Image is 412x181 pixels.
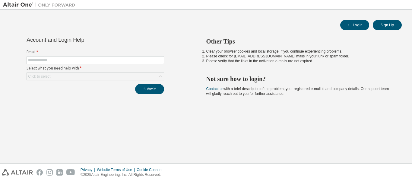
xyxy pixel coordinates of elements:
[206,87,223,91] a: Contact us
[97,167,137,172] div: Website Terms of Use
[340,20,369,30] button: Login
[81,172,166,177] p: © 2025 Altair Engineering, Inc. All Rights Reserved.
[46,169,53,176] img: instagram.svg
[3,2,78,8] img: Altair One
[28,74,50,79] div: Click to select
[27,37,137,42] div: Account and Login Help
[137,167,166,172] div: Cookie Consent
[27,50,164,54] label: Email
[36,169,43,176] img: facebook.svg
[206,49,391,54] li: Clear your browser cookies and local storage, if you continue experiencing problems.
[56,169,63,176] img: linkedin.svg
[81,167,97,172] div: Privacy
[66,169,75,176] img: youtube.svg
[373,20,402,30] button: Sign Up
[206,37,391,45] h2: Other Tips
[27,66,164,71] label: Select what you need help with
[206,54,391,59] li: Please check for [EMAIL_ADDRESS][DOMAIN_NAME] mails in your junk or spam folder.
[206,87,389,96] span: with a brief description of the problem, your registered e-mail id and company details. Our suppo...
[2,169,33,176] img: altair_logo.svg
[206,75,391,83] h2: Not sure how to login?
[27,73,164,80] div: Click to select
[135,84,164,94] button: Submit
[206,59,391,63] li: Please verify that the links in the activation e-mails are not expired.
